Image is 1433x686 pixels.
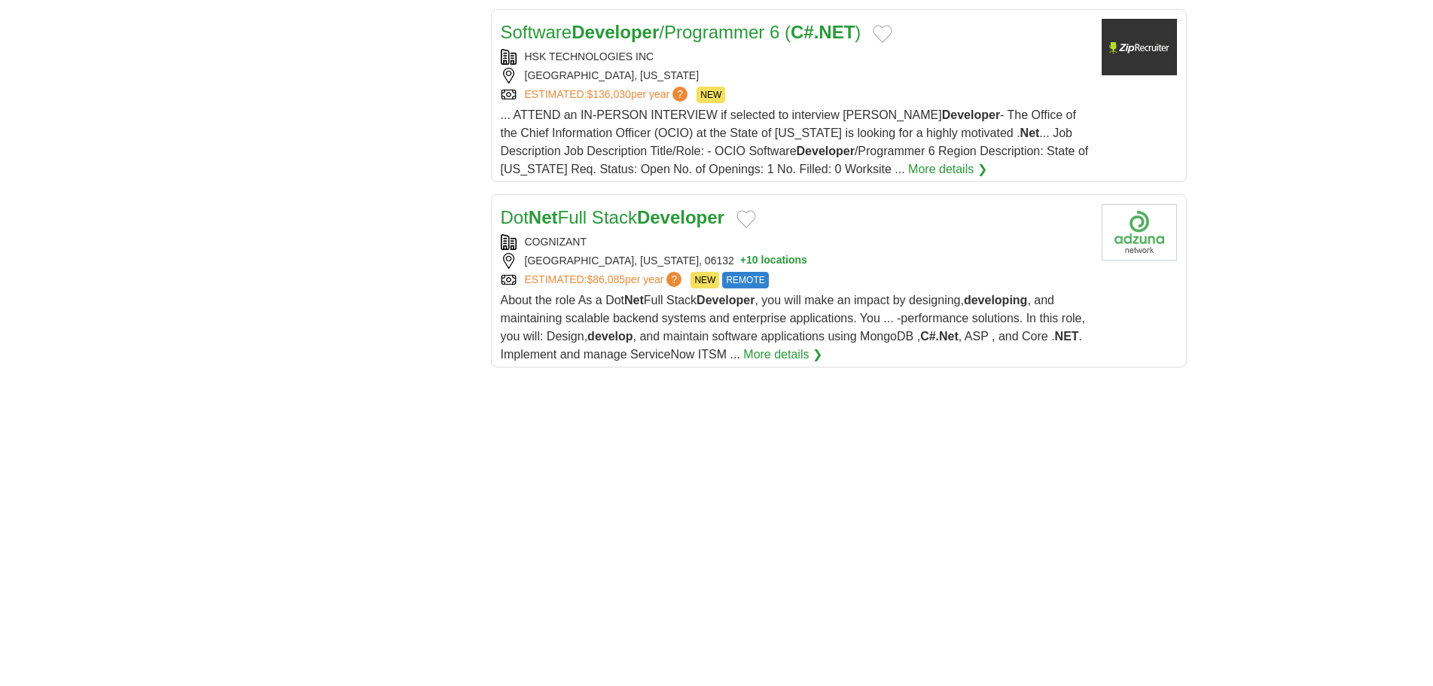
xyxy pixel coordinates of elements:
span: $136,030 [587,88,630,100]
strong: Net [1020,127,1040,139]
strong: NET [1055,330,1079,343]
span: ? [672,87,688,102]
button: Add to favorite jobs [873,25,892,43]
span: $86,085 [587,273,625,285]
strong: Developer [942,108,1000,121]
a: More details ❯ [908,160,987,178]
strong: Net [529,207,558,227]
strong: develop [587,330,633,343]
span: NEW [691,272,719,288]
div: HSK TECHNOLOGIES INC [501,49,1090,65]
button: Add to favorite jobs [736,210,756,228]
a: SoftwareDeveloper/Programmer 6 (C#.NET) [501,22,861,42]
img: Cognizant logo [1102,204,1177,261]
span: About the role As a Dot Full Stack , you will make an impact by designing, , and maintaining scal... [501,294,1085,361]
span: NEW [697,87,725,103]
a: More details ❯ [743,346,822,364]
a: DotNetFull StackDeveloper [501,207,724,227]
span: ... ATTEND an IN-PERSON INTERVIEW if selected to interview [PERSON_NAME] - The Office of the Chie... [501,108,1089,175]
span: ? [666,272,681,287]
a: COGNIZANT [525,236,587,248]
a: ESTIMATED:$86,085per year? [525,272,685,288]
strong: Developer [697,294,755,306]
strong: Developer [637,207,724,227]
span: + [740,253,746,269]
a: ESTIMATED:$136,030per year? [525,87,691,103]
strong: Developer [572,22,659,42]
button: +10 locations [740,253,807,269]
strong: developing [964,294,1027,306]
strong: C#.Net [920,330,959,343]
span: REMOTE [722,272,768,288]
div: [GEOGRAPHIC_DATA], [US_STATE], 06132 [501,253,1090,269]
strong: Developer [797,145,855,157]
strong: Net [624,294,644,306]
img: HSK Technologies logo [1102,19,1177,75]
div: [GEOGRAPHIC_DATA], [US_STATE] [501,68,1090,84]
strong: C#.NET [791,22,855,42]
